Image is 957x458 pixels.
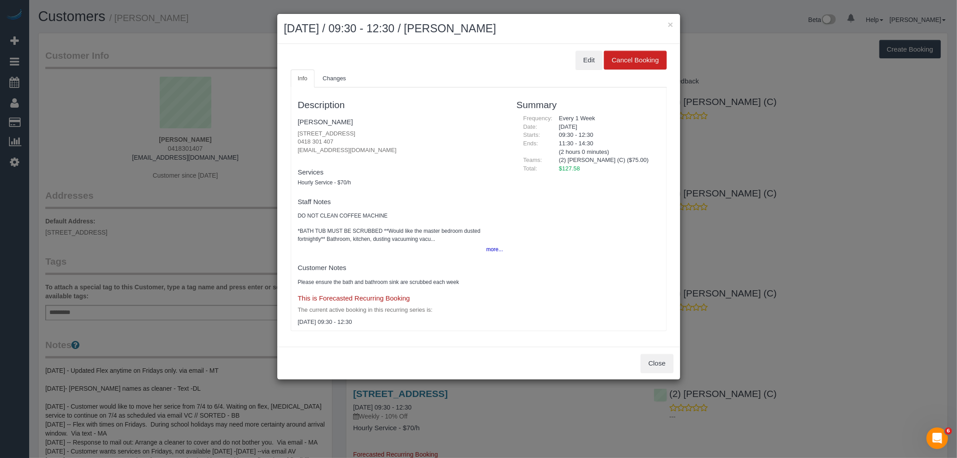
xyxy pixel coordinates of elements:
span: 6 [945,427,952,435]
a: Info [291,70,315,88]
button: Close [641,354,673,373]
p: The current active booking in this recurring series is: [298,306,503,314]
div: 11:30 - 14:30 (2 hours 0 minutes) [552,140,660,156]
span: Info [298,75,308,82]
iframe: Intercom live chat [926,427,948,449]
a: [PERSON_NAME] [298,118,353,126]
span: $127.58 [559,165,580,172]
h4: Staff Notes [298,198,503,206]
span: Changes [323,75,346,82]
span: [DATE] 09:30 - 12:30 [298,318,352,325]
h3: Description [298,100,503,110]
a: Changes [315,70,353,88]
div: 09:30 - 12:30 [552,131,660,140]
h4: Services [298,169,503,176]
button: × [668,20,673,29]
li: (2) [PERSON_NAME] (C) ($75.00) [559,156,653,165]
div: Every 1 Week [552,114,660,123]
span: Total: [523,165,537,172]
h2: [DATE] / 09:30 - 12:30 / [PERSON_NAME] [284,21,673,37]
span: Starts: [523,131,540,138]
p: [STREET_ADDRESS] 0418 301 407 [EMAIL_ADDRESS][DOMAIN_NAME] [298,130,503,155]
pre: DO NOT CLEAN COFFEE MACHINE *BATH TUB MUST BE SCRUBBED **Would like the master bedroom dusted for... [298,212,503,243]
h3: Summary [516,100,659,110]
span: Date: [523,123,537,130]
span: Frequency: [523,115,552,122]
button: Edit [576,51,603,70]
div: [DATE] [552,123,660,131]
h5: Hourly Service - $70/h [298,180,503,186]
button: more... [481,243,503,256]
h4: This is Forecasted Recurring Booking [298,295,503,302]
pre: Please ensure the bath and bathroom sink are scrubbed each week [298,279,503,286]
span: Teams: [523,157,542,163]
button: Cancel Booking [604,51,666,70]
span: Ends: [523,140,538,147]
h4: Customer Notes [298,264,503,272]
